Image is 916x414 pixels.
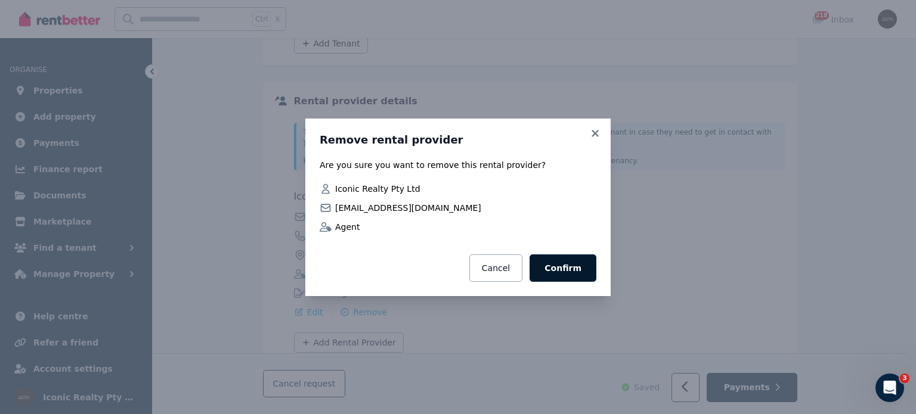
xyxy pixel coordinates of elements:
[530,254,596,282] button: Confirm
[875,373,904,402] iframe: Intercom live chat
[335,183,596,195] span: Iconic Realty Pty Ltd
[335,221,596,233] span: Agent
[900,373,909,383] span: 3
[320,159,596,171] p: Are you sure you want to remove this rental provider?
[469,254,522,282] button: Cancel
[335,202,596,214] span: [EMAIL_ADDRESS][DOMAIN_NAME]
[320,133,596,147] h3: Remove rental provider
